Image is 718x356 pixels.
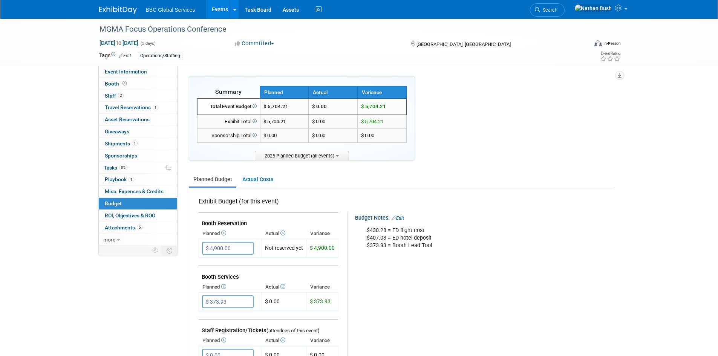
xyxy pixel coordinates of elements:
[543,39,621,50] div: Event Format
[574,4,612,12] img: Nathan Bush
[105,93,124,99] span: Staff
[201,118,257,125] div: Exhibit Total
[215,88,242,95] span: Summary
[199,212,338,229] td: Booth Reservation
[361,223,599,253] div: $430.28 = ED flight cost $407.03 = ED hotel deposit $373.93 = Booth Lead Tool
[263,104,288,109] span: $ 5,704.21
[600,52,620,55] div: Event Rating
[355,212,613,222] div: Budget Notes:
[416,41,511,47] span: [GEOGRAPHIC_DATA], [GEOGRAPHIC_DATA]
[105,225,142,231] span: Attachments
[262,335,306,346] th: Actual
[199,282,262,292] th: Planned
[99,150,177,162] a: Sponsorships
[99,40,139,46] span: [DATE] [DATE]
[105,200,122,206] span: Budget
[99,6,137,14] img: ExhibitDay
[260,86,309,99] th: Planned
[105,141,138,147] span: Shipments
[263,119,286,124] span: $ 5,704.21
[309,129,358,143] td: $ 0.00
[309,86,358,99] th: Actual
[199,335,262,346] th: Planned
[137,225,142,230] span: 5
[309,99,358,115] td: $ 0.00
[115,40,122,46] span: to
[309,115,358,129] td: $ 0.00
[238,173,277,186] a: Actual Costs
[162,246,177,255] td: Toggle Event Tabs
[99,198,177,209] a: Budget
[129,177,134,182] span: 1
[594,40,602,46] img: Format-Inperson.png
[99,126,177,138] a: Giveaways
[118,93,124,98] span: 2
[99,52,131,60] td: Tags
[99,66,177,78] a: Event Information
[310,245,335,251] span: $ 4,900.00
[199,319,338,336] td: Staff Registration/Tickets
[119,165,127,170] span: 0%
[99,234,177,246] a: more
[153,105,158,110] span: 1
[99,102,177,113] a: Travel Reservations1
[199,266,338,282] td: Booth Services
[103,237,115,243] span: more
[306,282,338,292] th: Variance
[99,186,177,197] a: Misc. Expenses & Credits
[105,69,147,75] span: Event Information
[201,103,257,110] div: Total Event Budget
[105,153,137,159] span: Sponsorships
[97,23,577,36] div: MGMA Focus Operations Conference
[361,104,386,109] span: $ 5,704.21
[262,239,306,258] td: Not reserved yet
[358,86,407,99] th: Variance
[361,119,383,124] span: $ 5,704.21
[201,132,257,139] div: Sponsorship Total
[262,282,306,292] th: Actual
[189,173,236,186] a: Planned Budget
[199,228,262,239] th: Planned
[105,116,150,122] span: Asset Reservations
[146,7,195,13] span: BBC Global Services
[530,3,565,17] a: Search
[105,212,155,218] span: ROI, Objectives & ROO
[105,128,129,134] span: Giveaways
[119,53,131,58] a: Edit
[140,41,156,46] span: (3 days)
[105,104,158,110] span: Travel Reservations
[361,133,374,138] span: $ 0.00
[232,40,277,47] button: Committed
[392,215,404,221] a: Edit
[99,174,177,185] a: Playbook1
[255,151,349,160] span: 2025 Planned Budget (all events)
[99,210,177,222] a: ROI, Objectives & ROO
[132,141,138,146] span: 1
[262,293,306,311] td: $ 0.00
[99,114,177,125] a: Asset Reservations
[266,328,320,333] span: (attendees of this event)
[540,7,557,13] span: Search
[99,78,177,90] a: Booth
[99,162,177,174] a: Tasks0%
[99,222,177,234] a: Attachments5
[105,176,134,182] span: Playbook
[138,52,182,60] div: Operations/Staffing
[199,197,335,210] div: Exhibit Budget (for this event)
[149,246,162,255] td: Personalize Event Tab Strip
[306,335,338,346] th: Variance
[263,133,277,138] span: $ 0.00
[262,228,306,239] th: Actual
[105,81,128,87] span: Booth
[99,90,177,102] a: Staff2
[306,228,338,239] th: Variance
[310,298,331,304] span: $ 373.93
[99,138,177,150] a: Shipments1
[105,188,164,194] span: Misc. Expenses & Credits
[104,165,127,171] span: Tasks
[603,41,621,46] div: In-Person
[121,81,128,86] span: Booth not reserved yet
